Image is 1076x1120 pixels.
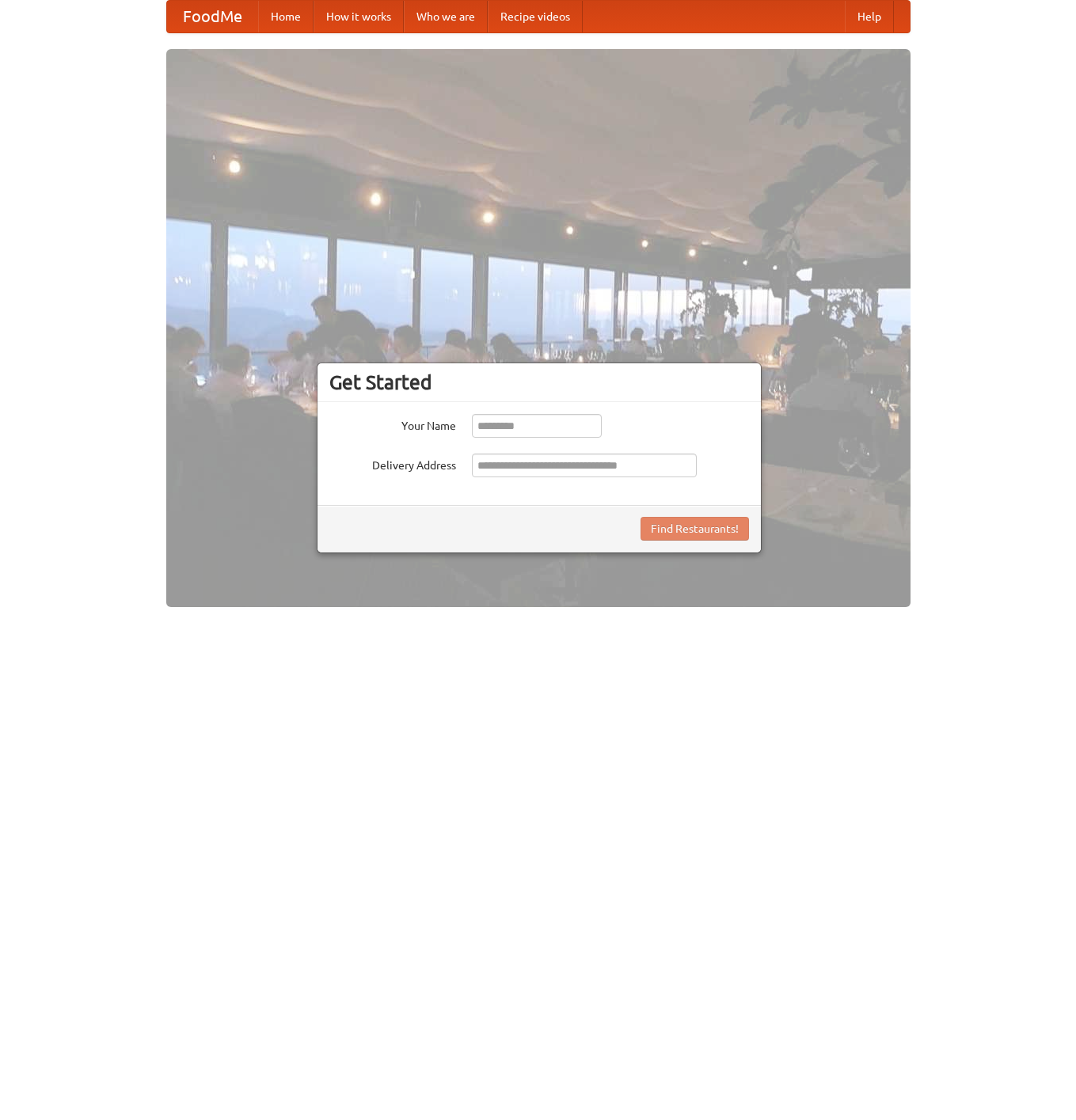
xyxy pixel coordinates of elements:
[167,1,258,32] a: FoodMe
[404,1,488,32] a: Who we are
[488,1,583,32] a: Recipe videos
[641,517,749,541] button: Find Restaurants!
[314,1,404,32] a: How it works
[258,1,314,32] a: Home
[329,454,456,473] label: Delivery Address
[845,1,894,32] a: Help
[329,370,749,394] h3: Get Started
[329,414,456,434] label: Your Name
